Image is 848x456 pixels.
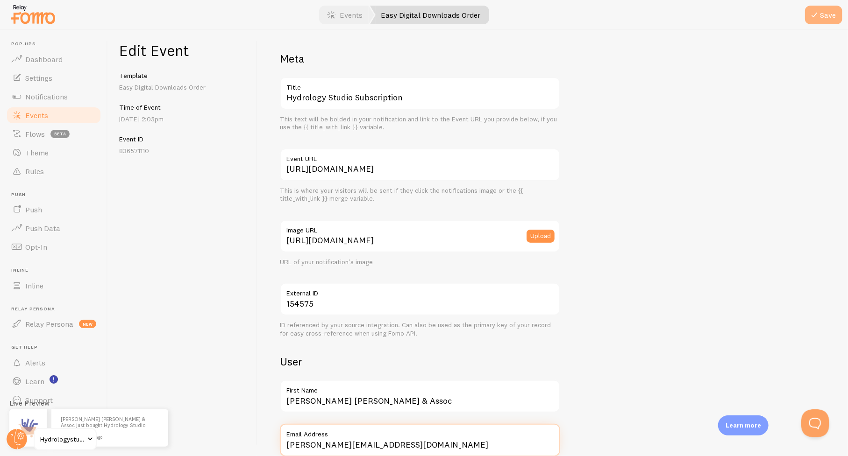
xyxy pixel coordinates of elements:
[79,320,96,328] span: new
[119,146,246,155] p: 836571110
[11,41,102,47] span: Pop-ups
[280,354,560,369] h2: User
[6,219,102,238] a: Push Data
[527,230,555,243] button: Upload
[6,353,102,372] a: Alerts
[25,167,44,176] span: Rules
[50,375,58,384] svg: <p>Watch New Feature Tutorials!</p>
[25,319,73,329] span: Relay Persona
[119,114,246,124] p: [DATE] 2:05pm
[119,135,246,143] h5: Event ID
[6,315,102,333] a: Relay Persona new
[6,391,102,409] a: Support
[34,428,97,450] a: Hydrologystudio
[280,283,560,299] label: External ID
[25,55,63,64] span: Dashboard
[6,106,102,125] a: Events
[6,50,102,69] a: Dashboard
[280,258,560,267] div: URL of your notification's image
[6,143,102,162] a: Theme
[11,344,102,351] span: Get Help
[6,87,102,106] a: Notifications
[25,92,68,101] span: Notifications
[11,267,102,274] span: Inline
[801,409,829,437] iframe: Help Scout Beacon - Open
[25,111,48,120] span: Events
[11,306,102,312] span: Relay Persona
[6,238,102,256] a: Opt-In
[25,281,43,290] span: Inline
[280,321,560,337] div: ID referenced by your source integration. Can also be used as the primary key of your record for ...
[6,276,102,295] a: Inline
[280,51,560,66] h2: Meta
[119,103,246,112] h5: Time of Event
[50,130,70,138] span: beta
[25,148,49,157] span: Theme
[6,69,102,87] a: Settings
[10,2,57,26] img: fomo-relay-logo-orange.svg
[25,242,47,252] span: Opt-In
[25,395,53,405] span: Support
[25,358,45,367] span: Alerts
[726,421,761,430] p: Learn more
[25,224,60,233] span: Push Data
[11,192,102,198] span: Push
[6,125,102,143] a: Flows beta
[280,115,560,132] div: This text will be bolded in your notification and link to the Event URL you provide below, if you...
[119,71,246,80] h5: Template
[119,41,246,60] h1: Edit Event
[280,424,560,440] label: Email Address
[280,77,560,93] label: Title
[119,83,246,92] p: Easy Digital Downloads Order
[25,73,52,83] span: Settings
[280,380,560,396] label: First Name
[6,200,102,219] a: Push
[25,377,44,386] span: Learn
[25,129,45,139] span: Flows
[25,205,42,214] span: Push
[718,415,769,435] div: Learn more
[40,434,85,445] span: Hydrologystudio
[6,162,102,181] a: Rules
[280,148,560,164] label: Event URL
[280,187,560,203] div: This is where your visitors will be sent if they click the notifications image or the {{ title_wi...
[6,372,102,391] a: Learn
[280,220,560,236] label: Image URL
